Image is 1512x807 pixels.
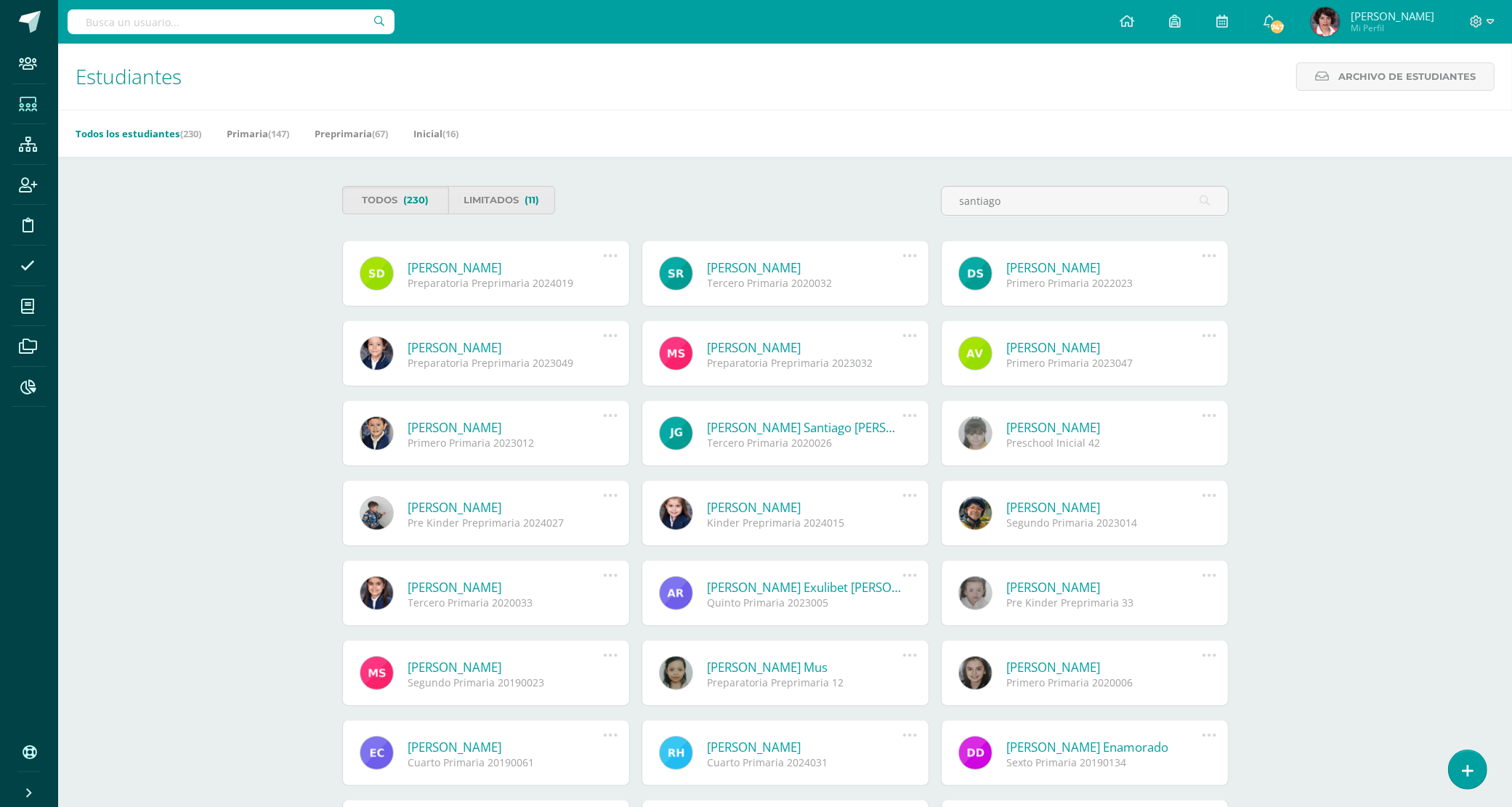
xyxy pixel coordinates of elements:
a: [PERSON_NAME] [408,419,604,436]
span: Mi Perfil [1351,22,1434,34]
a: [PERSON_NAME] [1007,499,1202,516]
a: [PERSON_NAME] [1007,659,1202,676]
div: Primero Primaria 2023012 [408,436,604,450]
a: Preprimaria(67) [315,122,388,145]
a: Limitados(11) [448,186,555,214]
a: [PERSON_NAME] Santiago [PERSON_NAME] [708,419,903,436]
a: [PERSON_NAME] [408,499,604,516]
div: Sexto Primaria 20190134 [1007,755,1202,769]
a: [PERSON_NAME] [708,339,903,356]
div: Pre Kinder Preprimaria 33 [1007,596,1202,609]
a: [PERSON_NAME] Enamorado [1007,739,1202,755]
div: Primero Primaria 2023047 [1007,356,1202,370]
a: [PERSON_NAME] [708,259,903,276]
span: Archivo de Estudiantes [1338,63,1476,90]
div: Pre Kinder Preprimaria 2024027 [408,516,604,530]
span: (16) [442,127,458,140]
div: Preparatoria Preprimaria 2024019 [408,276,604,290]
a: [PERSON_NAME] [1007,259,1202,276]
span: (67) [372,127,388,140]
span: (11) [525,187,539,214]
div: Cuarto Primaria 2024031 [708,755,903,769]
a: Todos(230) [342,186,449,214]
div: Tercero Primaria 2020033 [408,596,604,609]
div: Tercero Primaria 2020026 [708,436,903,450]
a: [PERSON_NAME] [408,339,604,356]
div: Preparatoria Preprimaria 2023032 [708,356,903,370]
a: [PERSON_NAME] [1007,579,1202,596]
div: Preparatoria Preprimaria 2023049 [408,356,604,370]
div: Cuarto Primaria 20190061 [408,755,604,769]
input: Busca un usuario... [68,9,395,34]
span: 747 [1269,19,1285,35]
a: [PERSON_NAME] [408,259,604,276]
a: [PERSON_NAME] [408,579,604,596]
div: Tercero Primaria 2020032 [708,276,903,290]
a: [PERSON_NAME] [708,499,903,516]
a: [PERSON_NAME] [408,739,604,755]
input: Busca al estudiante aquí... [942,187,1228,215]
span: (147) [268,127,289,140]
div: Primero Primaria 2022023 [1007,276,1202,290]
span: (230) [180,127,201,140]
a: [PERSON_NAME] [1007,339,1202,356]
a: Archivo de Estudiantes [1296,62,1495,91]
a: [PERSON_NAME] Mus [708,659,903,676]
a: [PERSON_NAME] [708,739,903,755]
div: Preparatoria Preprimaria 12 [708,676,903,689]
div: Kinder Preprimaria 2024015 [708,516,903,530]
div: Quinto Primaria 2023005 [708,596,903,609]
span: Estudiantes [76,62,182,90]
span: (230) [403,187,429,214]
a: Primaria(147) [227,122,289,145]
a: [PERSON_NAME] [408,659,604,676]
span: [PERSON_NAME] [1351,9,1434,23]
div: Segundo Primaria 20190023 [408,676,604,689]
a: [PERSON_NAME] [1007,419,1202,436]
a: Inicial(16) [413,122,458,145]
div: Primero Primaria 2020006 [1007,676,1202,689]
img: 398837418bd67b3dd0aac0558958cc37.png [1311,7,1340,36]
a: Todos los estudiantes(230) [76,122,201,145]
a: [PERSON_NAME] Exulibet [PERSON_NAME] [708,579,903,596]
div: Segundo Primaria 2023014 [1007,516,1202,530]
div: Preschool Inicial 42 [1007,436,1202,450]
